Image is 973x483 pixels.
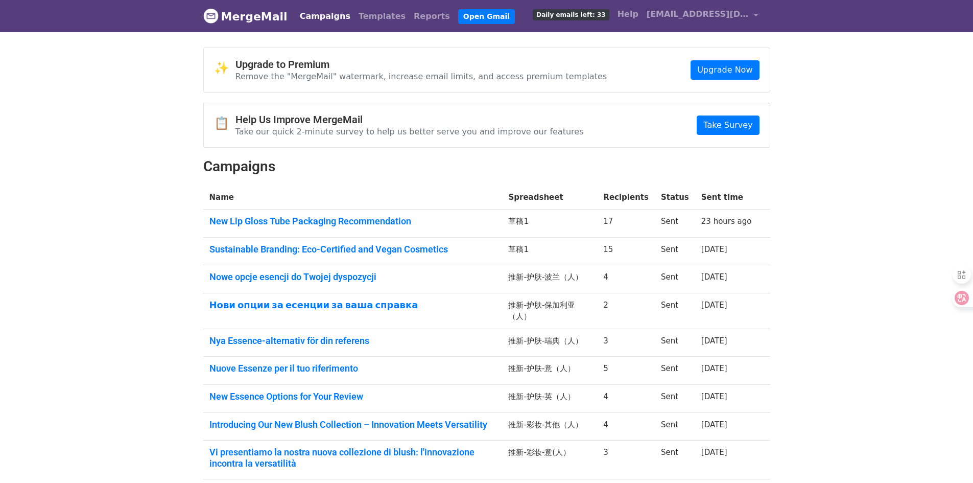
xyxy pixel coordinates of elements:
[502,186,597,210] th: Spreadsheet
[655,357,695,385] td: Sent
[529,4,613,25] a: Daily emails left: 33
[655,329,695,357] td: Sent
[209,419,496,430] a: Introducing Our New Blush Collection – Innovation Meets Versatility
[655,385,695,413] td: Sent
[691,60,759,80] a: Upgrade Now
[597,265,655,293] td: 4
[203,186,503,210] th: Name
[235,71,607,82] p: Remove the "MergeMail" watermark, increase email limits, and access premium templates
[597,329,655,357] td: 3
[203,158,770,175] h2: Campaigns
[296,6,354,27] a: Campaigns
[203,6,288,27] a: MergeMail
[655,412,695,441] td: Sent
[502,265,597,293] td: 推新-护肤-波兰（人）
[655,441,695,479] td: Sent
[209,300,496,311] a: Нови опции за есенции за ваша справка
[209,391,496,402] a: New Essence Options for Your Review
[695,186,758,210] th: Sent time
[502,412,597,441] td: 推新-彩妆-其他（人）
[655,210,695,238] td: Sent
[502,441,597,479] td: 推新-彩妆-意(人）
[354,6,410,27] a: Templates
[655,293,695,329] td: Sent
[502,385,597,413] td: 推新-护肤-英（人）
[214,61,235,76] span: ✨
[235,126,584,137] p: Take our quick 2-minute survey to help us better serve you and improve our features
[597,441,655,479] td: 3
[502,329,597,357] td: 推新-护肤-瑞典（人）
[655,265,695,293] td: Sent
[647,8,749,20] span: [EMAIL_ADDRESS][DOMAIN_NAME]
[597,293,655,329] td: 2
[410,6,454,27] a: Reports
[613,4,643,25] a: Help
[597,357,655,385] td: 5
[655,237,695,265] td: Sent
[209,447,496,469] a: Vi presentiamo la nostra nuova collezione di blush: l'innovazione incontra la versatilità
[214,116,235,131] span: 📋
[209,335,496,347] a: Nya Essence-alternativ för din referens
[643,4,762,28] a: [EMAIL_ADDRESS][DOMAIN_NAME]
[502,237,597,265] td: 草稿1
[597,412,655,441] td: 4
[597,237,655,265] td: 15
[701,217,752,226] a: 23 hours ago
[701,272,727,282] a: [DATE]
[209,271,496,283] a: Nowe opcje esencji do Twojej dyspozycji
[701,364,727,373] a: [DATE]
[502,293,597,329] td: 推新-护肤-保加利亚（人）
[235,113,584,126] h4: Help Us Improve MergeMail
[701,392,727,401] a: [DATE]
[597,186,655,210] th: Recipients
[502,210,597,238] td: 草稿1
[209,244,496,255] a: Sustainable Branding: Eco-Certified and Vegan Cosmetics
[701,336,727,346] a: [DATE]
[697,116,759,135] a: Take Survey
[458,9,515,24] a: Open Gmail
[701,420,727,429] a: [DATE]
[203,8,219,24] img: MergeMail logo
[701,448,727,457] a: [DATE]
[235,58,607,71] h4: Upgrade to Premium
[701,301,727,310] a: [DATE]
[209,216,496,227] a: New Lip Gloss Tube Packaging Recommendation
[597,210,655,238] td: 17
[655,186,695,210] th: Status
[597,385,655,413] td: 4
[209,363,496,374] a: Nuove Essenze per il tuo riferimento
[502,357,597,385] td: 推新-护肤-意（人）
[533,9,609,20] span: Daily emails left: 33
[701,245,727,254] a: [DATE]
